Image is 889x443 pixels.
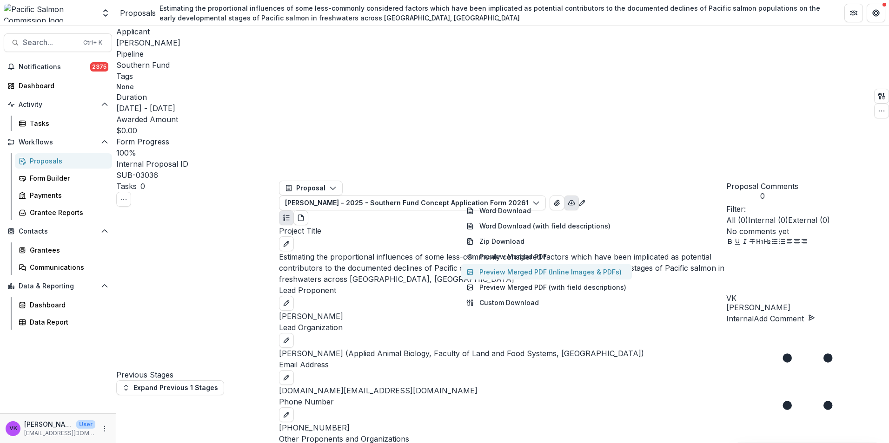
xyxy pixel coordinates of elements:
p: Lead Proponent [279,285,726,296]
span: Search... [23,38,78,47]
p: Southern Fund [116,59,170,71]
img: Pacific Salmon Commission logo [4,4,95,22]
div: Dashboard [19,81,105,91]
p: No comments yet [726,226,889,237]
p: [PHONE_NUMBER] [279,422,726,433]
p: User [76,420,95,429]
button: [PERSON_NAME] - 2025 - Southern Fund Concept Application Form 20261 [279,195,546,210]
a: Grantee Reports [15,205,112,220]
p: Lead Organization [279,322,726,333]
button: PDF view [293,210,308,225]
nav: breadcrumb [120,1,833,25]
button: Plaintext view [279,210,294,225]
span: Activity [19,101,97,109]
div: Grantees [30,245,105,255]
div: Tasks [30,118,105,128]
button: Toggle View Cancelled Tasks [116,192,131,207]
span: 0 [140,182,145,191]
span: Contacts [19,228,97,235]
a: Proposals [15,153,112,169]
a: [DOMAIN_NAME][EMAIL_ADDRESS][DOMAIN_NAME] [279,386,478,395]
h4: Previous Stages [116,369,279,380]
div: Victor Keong [9,425,17,431]
p: [EMAIL_ADDRESS][DOMAIN_NAME] [24,429,95,437]
button: Bullet List [771,237,778,248]
div: Grantee Reports [30,208,105,217]
button: Heading 2 [763,237,771,248]
h3: Tasks [116,181,137,192]
div: Communications [30,262,105,272]
a: Dashboard [15,297,112,313]
p: [DATE] - [DATE] [116,103,175,114]
button: View Attached Files [550,195,564,210]
button: Search... [4,33,112,52]
button: Bold [726,237,734,248]
p: Form Progress [116,136,188,147]
div: Victor Keong [726,294,889,302]
button: edit [279,296,294,311]
p: Email Address [279,359,726,370]
button: edit [279,370,294,385]
button: Internal [726,313,754,324]
p: Phone Number [279,396,726,407]
button: edit [279,236,294,251]
button: Edit as form [578,196,586,208]
div: Ctrl + K [81,38,104,48]
div: Data Report [30,317,105,327]
p: SUB-03036 [116,169,158,181]
p: Pipeline [116,48,188,59]
p: Tags [116,71,188,82]
span: 2375 [90,62,108,72]
p: [PERSON_NAME] [726,302,889,313]
button: Underline [734,237,741,248]
span: Internal ( 0 ) [748,215,788,225]
a: Tasks [15,116,112,131]
button: Open Workflows [4,135,112,150]
p: None [116,82,134,91]
a: Form Builder [15,170,112,186]
button: Strike [749,237,756,248]
a: Grantees [15,242,112,258]
span: Workflows [19,138,97,146]
button: Open Data & Reporting [4,279,112,293]
button: Get Help [867,4,885,22]
div: Form Builder [30,173,105,183]
button: Heading 1 [756,237,763,248]
button: Expand Previous 1 Stages [116,380,224,395]
a: Payments [15,188,112,203]
button: Ordered List [778,237,786,248]
div: Estimating the proportional influences of some less-commonly considered factors which have been i... [159,3,829,23]
button: edit [279,407,294,422]
span: Data & Reporting [19,282,97,290]
button: More [99,423,110,434]
button: Align Right [801,237,808,248]
p: [PERSON_NAME] (Applied Animal Biology, Faculty of Land and Food Systems, [GEOGRAPHIC_DATA]) [279,348,726,359]
a: [PERSON_NAME] [116,38,180,47]
p: $0.00 [116,125,137,136]
p: Applicant [116,26,188,37]
button: Proposal Comments [726,181,798,201]
button: Partners [844,4,863,22]
p: Duration [116,91,188,103]
p: 100 % [116,147,136,158]
button: Align Center [793,237,801,248]
p: Filter: [726,203,889,215]
p: Project Title [279,225,726,236]
span: Notifications [19,63,90,71]
a: Communications [15,260,112,275]
a: Dashboard [4,78,112,93]
button: Add Comment [754,313,815,324]
button: Proposal [279,181,343,195]
a: Data Report [15,314,112,330]
div: Proposals [30,156,105,166]
p: Internal Proposal ID [116,158,188,169]
p: Estimating the proportional influences of some less-commonly considered factors which have been i... [279,251,726,285]
button: Italicize [741,237,749,248]
div: Dashboard [30,300,105,310]
button: Open Activity [4,97,112,112]
button: Notifications2375 [4,59,112,74]
a: Proposals [120,7,156,19]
